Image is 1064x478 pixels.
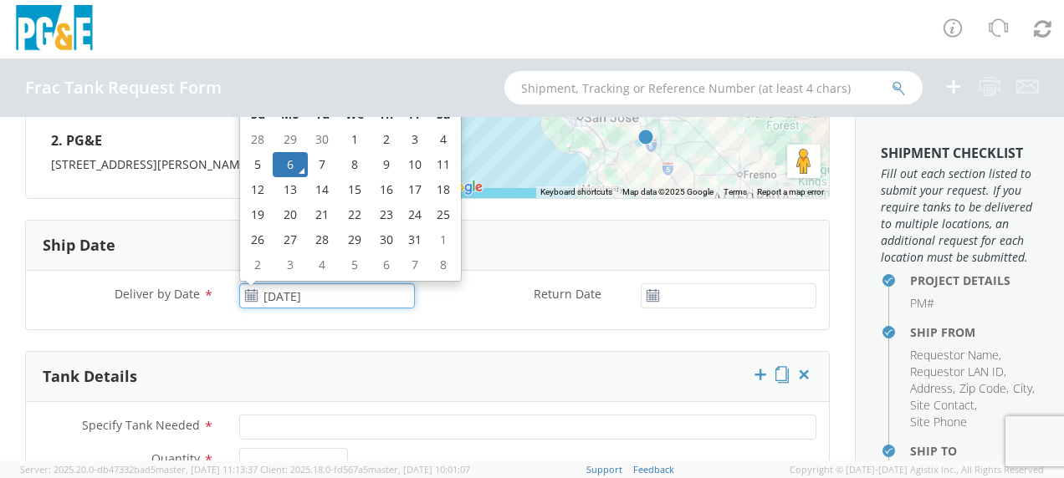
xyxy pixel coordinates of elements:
td: 7 [308,152,337,177]
span: Zip Code [959,380,1006,396]
h3: Tank Details [43,369,137,385]
input: Shipment, Tracking or Reference Number (at least 4 chars) [504,71,923,104]
h4: Project Details [910,274,1039,287]
li: , [1013,380,1035,397]
span: Server: 2025.20.0-db47332bad5 [20,463,258,475]
td: 8 [429,252,458,277]
li: , [910,397,977,414]
span: Address [910,380,953,396]
li: , [959,380,1009,397]
td: 12 [243,177,273,202]
td: 29 [273,127,308,152]
td: 22 [337,202,372,227]
h3: Ship Date [43,237,115,254]
td: 21 [308,202,337,227]
td: 10 [402,152,430,177]
img: pge-logo-06675f144f4cfa6a6814.png [13,5,96,54]
td: 28 [243,127,273,152]
td: 30 [308,127,337,152]
td: 30 [371,227,401,252]
td: 16 [371,177,401,202]
td: 11 [429,152,458,177]
h4: Frac Tank Request Form [25,79,222,97]
a: Report a map error [757,187,824,196]
h4: Ship From [910,326,1039,338]
td: 2 [243,252,273,277]
td: 2 [371,127,401,152]
td: 7 [402,252,430,277]
h3: Shipment Checklist [881,146,1039,161]
td: 9 [371,152,401,177]
li: , [910,380,955,397]
span: Map data ©2025 Google [622,187,714,196]
td: 1 [337,127,372,152]
td: 3 [273,252,308,277]
td: 19 [243,202,273,227]
td: 17 [402,177,430,202]
td: 4 [429,127,458,152]
span: master, [DATE] 11:13:37 [156,463,258,475]
span: PM# [910,295,934,311]
h4: Ship To [910,445,1039,457]
span: Fill out each section listed to submit your request. If you require tanks to be delivered to mult... [881,165,1039,266]
span: Quantity [151,450,200,466]
td: 13 [273,177,308,202]
span: Return Date [534,286,601,302]
span: Requestor LAN ID [910,364,1004,379]
td: 31 [402,227,430,252]
button: Keyboard shortcuts [540,186,612,198]
td: 4 [308,252,337,277]
td: 5 [243,152,273,177]
td: 6 [273,152,308,177]
li: , [910,347,1001,364]
h4: 2. PG&E [51,125,402,157]
a: Feedback [633,463,674,475]
td: 8 [337,152,372,177]
td: 5 [337,252,372,277]
td: 6 [371,252,401,277]
td: 24 [402,202,430,227]
td: 15 [337,177,372,202]
td: 27 [273,227,308,252]
td: 23 [371,202,401,227]
td: 18 [429,177,458,202]
td: 29 [337,227,372,252]
span: Site Phone [910,414,967,430]
span: [STREET_ADDRESS][PERSON_NAME][PERSON_NAME] [51,156,345,172]
span: Copyright © [DATE]-[DATE] Agistix Inc., All Rights Reserved [790,463,1044,476]
td: 1 [429,227,458,252]
button: Drag Pegman onto the map to open Street View [787,145,821,178]
span: Site Contact [910,397,974,413]
span: Client: 2025.18.0-fd567a5 [260,463,470,475]
span: Requestor Name [910,347,999,363]
span: Deliver by Date [115,286,200,302]
td: 3 [402,127,430,152]
td: 25 [429,202,458,227]
a: Terms [724,187,747,196]
span: master, [DATE] 10:01:07 [368,463,470,475]
td: 14 [308,177,337,202]
li: , [910,364,1006,380]
td: 28 [308,227,337,252]
td: 20 [273,202,308,227]
a: Support [586,463,622,475]
td: 26 [243,227,273,252]
span: Specify Tank Needed [82,417,200,433]
span: City [1013,380,1032,396]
